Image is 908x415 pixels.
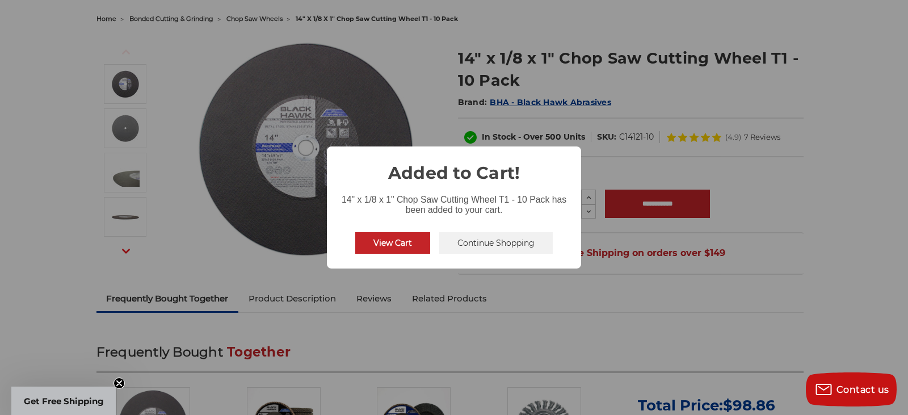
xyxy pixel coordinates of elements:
button: Contact us [806,372,897,406]
button: View Cart [355,232,430,254]
button: Continue Shopping [439,232,553,254]
span: Get Free Shipping [24,396,104,406]
button: Close teaser [113,378,125,389]
span: Contact us [836,384,889,395]
div: 14" x 1/8 x 1" Chop Saw Cutting Wheel T1 - 10 Pack has been added to your cart. [327,186,581,217]
h2: Added to Cart! [327,146,581,186]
